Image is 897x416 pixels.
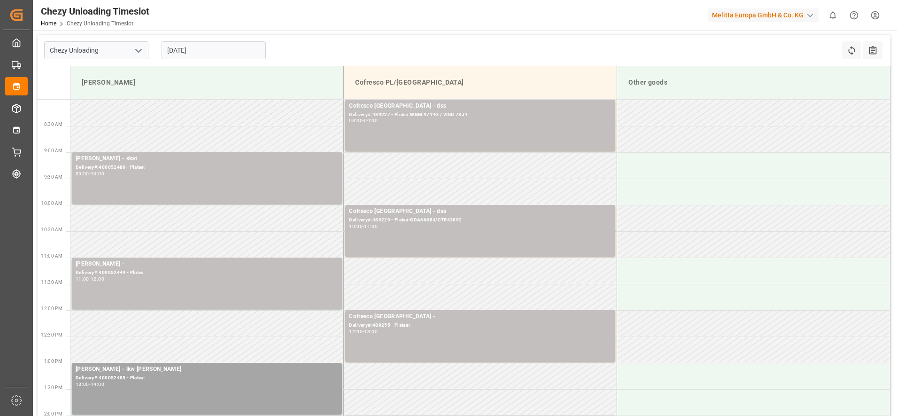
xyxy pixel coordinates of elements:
div: [PERSON_NAME] - [76,259,338,269]
div: 12:00 [349,330,363,334]
div: 10:00 [349,224,363,228]
div: [PERSON_NAME] - lkw [PERSON_NAME] [76,365,338,374]
span: 8:30 AM [44,122,62,127]
span: 9:00 AM [44,148,62,153]
div: Delivery#:489227 - Plate#:WGM 9714G / WND 78J4 [349,111,611,119]
div: 09:00 [364,118,378,123]
div: 08:00 [349,118,363,123]
div: - [89,382,91,386]
span: 11:00 AM [41,253,62,259]
button: Melitta Europa GmbH & Co. KG [708,6,822,24]
input: Type to search/select [44,41,148,59]
span: 11:30 AM [41,280,62,285]
span: 10:00 AM [41,201,62,206]
a: Home [41,20,56,27]
input: DD.MM.YYYY [162,41,266,59]
div: Melitta Europa GmbH & Co. KG [708,8,819,22]
div: 10:00 [91,172,104,176]
div: [PERSON_NAME] - skat [76,154,338,164]
div: Delivery#:400052485 - Plate#: [76,374,338,382]
div: Delivery#:489229 - Plate#:GDA66884/CTR43852 [349,216,611,224]
span: 1:30 PM [44,385,62,390]
span: 10:30 AM [41,227,62,232]
span: 12:00 PM [41,306,62,311]
div: - [89,172,91,176]
div: [PERSON_NAME] [78,74,336,91]
button: open menu [131,43,145,58]
span: 9:30 AM [44,174,62,180]
div: Cofresco PL/[GEOGRAPHIC_DATA] [351,74,609,91]
button: Help Center [843,5,865,26]
div: Delivery#:489255 - Plate#: [349,322,611,330]
div: 09:00 [76,172,89,176]
div: Cofresco [GEOGRAPHIC_DATA] - dss [349,102,611,111]
div: 13:00 [76,382,89,386]
div: 12:00 [91,277,104,281]
div: 13:00 [364,330,378,334]
div: 14:00 [91,382,104,386]
div: Other goods [625,74,882,91]
div: Delivery#:400052449 - Plate#: [76,269,338,277]
div: Chezy Unloading Timeslot [41,4,149,18]
div: 11:00 [364,224,378,228]
div: - [89,277,91,281]
span: 1:00 PM [44,359,62,364]
button: show 0 new notifications [822,5,843,26]
span: 12:30 PM [41,332,62,338]
div: Delivery#:400052486 - Plate#: [76,164,338,172]
div: - [363,224,364,228]
div: Cofresco [GEOGRAPHIC_DATA] - [349,312,611,322]
div: 11:00 [76,277,89,281]
div: - [363,118,364,123]
div: Cofresco [GEOGRAPHIC_DATA] - dss [349,207,611,216]
div: - [363,330,364,334]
